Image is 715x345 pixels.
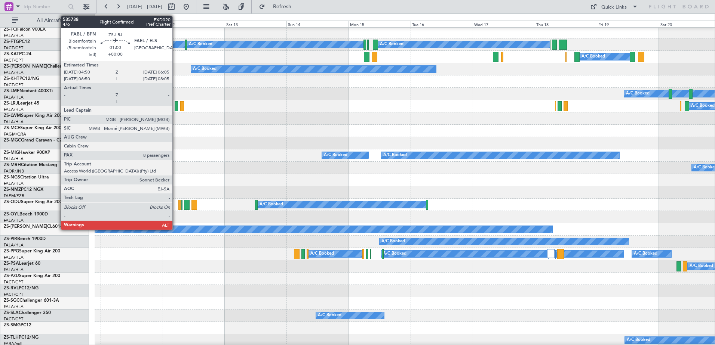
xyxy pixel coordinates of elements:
[4,94,24,100] a: FALA/HLA
[4,77,19,81] span: ZS-KHT
[601,4,627,11] div: Quick Links
[4,114,62,118] a: ZS-LWMSuper King Air 200
[535,21,597,27] div: Thu 18
[4,255,24,260] a: FALA/HLA
[4,335,19,340] span: ZS-TLH
[4,27,17,32] span: ZS-FCI
[4,242,24,248] a: FALA/HLA
[310,248,334,259] div: A/C Booked
[4,52,19,56] span: ZS-KAT
[225,21,287,27] div: Sat 13
[586,1,642,13] button: Quick Links
[4,163,21,167] span: ZS-MRH
[4,224,67,229] a: ZS-[PERSON_NAME]CL601-3R
[4,212,19,217] span: ZS-OYL
[4,70,24,75] a: FALA/HLA
[260,199,283,210] div: A/C Booked
[96,15,109,21] div: [DATE]
[4,40,30,44] a: ZS-FTGPC12
[4,323,31,327] a: ZS-SMGPC12
[4,114,21,118] span: ZS-LWM
[267,4,298,9] span: Refresh
[4,168,24,174] a: FAOR/JNB
[255,1,300,13] button: Refresh
[4,126,20,130] span: ZS-MCE
[19,18,79,23] span: All Aircraft
[4,40,19,44] span: ZS-FTG
[4,101,18,106] span: ZS-LRJ
[4,57,23,63] a: FACT/CPT
[4,138,21,143] span: ZS-MGC
[4,175,20,180] span: ZS-NGS
[4,323,21,327] span: ZS-SMG
[4,304,24,310] a: FALA/HLA
[4,279,23,285] a: FACT/CPT
[4,64,47,69] span: ZS-[PERSON_NAME]
[581,51,605,62] div: A/C Booked
[4,249,60,254] a: ZS-PPGSuper King Air 200
[597,21,659,27] div: Fri 19
[4,187,21,192] span: ZS-NMZ
[411,21,473,27] div: Tue 16
[4,298,19,303] span: ZS-SGC
[4,187,43,192] a: ZS-NMZPC12 NGX
[4,107,24,112] a: FALA/HLA
[4,274,60,278] a: ZS-PZUSuper King Air 200
[4,237,17,241] span: ZS-PIR
[634,248,657,259] div: A/C Booked
[381,236,405,247] div: A/C Booked
[4,45,23,51] a: FACT/CPT
[286,21,349,27] div: Sun 14
[101,21,163,27] div: Thu 11
[380,39,403,50] div: A/C Booked
[4,175,49,180] a: ZS-NGSCitation Ultra
[23,1,66,12] input: Trip Number
[4,138,67,143] a: ZS-MGCGrand Caravan - C208
[691,100,715,112] div: A/C Booked
[4,218,24,223] a: FALA/HLA
[4,200,21,204] span: ZS-ODU
[4,89,19,93] span: ZS-LMF
[4,156,24,162] a: FALA/HLA
[8,15,81,27] button: All Aircraft
[4,33,24,38] a: FALA/HLA
[4,212,48,217] a: ZS-OYLBeech 1900D
[4,200,62,204] a: ZS-ODUSuper King Air 200
[4,150,50,155] a: ZS-MIGHawker 900XP
[318,310,341,321] div: A/C Booked
[4,27,46,32] a: ZS-FCIFalcon 900EX
[4,286,39,290] a: ZS-RVLPC12/NG
[4,181,24,186] a: FALA/HLA
[4,82,23,88] a: FACT/CPT
[163,21,225,27] div: Fri 12
[349,21,411,27] div: Mon 15
[4,267,24,273] a: FALA/HLA
[4,298,59,303] a: ZS-SGCChallenger 601-3A
[4,261,19,266] span: ZS-PSA
[4,52,31,56] a: ZS-KATPC-24
[4,193,24,199] a: FAPM/PZB
[4,311,51,315] a: ZS-SLAChallenger 350
[4,249,19,254] span: ZS-PPG
[626,88,650,99] div: A/C Booked
[473,21,535,27] div: Wed 17
[193,63,217,75] div: A/C Booked
[4,126,61,130] a: ZS-MCESuper King Air 200
[4,131,26,137] a: FAGM/QRA
[4,77,39,81] a: ZS-KHTPC12/NG
[690,261,713,272] div: A/C Booked
[4,261,40,266] a: ZS-PSALearjet 60
[4,64,79,69] a: ZS-[PERSON_NAME]Challenger 604
[383,248,406,259] div: A/C Booked
[324,150,347,161] div: A/C Booked
[127,3,162,10] span: [DATE] - [DATE]
[4,224,47,229] span: ZS-[PERSON_NAME]
[4,274,19,278] span: ZS-PZU
[4,150,19,155] span: ZS-MIG
[4,286,19,290] span: ZS-RVL
[189,39,212,50] div: A/C Booked
[4,335,39,340] a: ZS-TLHPC12/NG
[4,292,23,297] a: FACT/CPT
[4,311,19,315] span: ZS-SLA
[4,119,24,125] a: FALA/HLA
